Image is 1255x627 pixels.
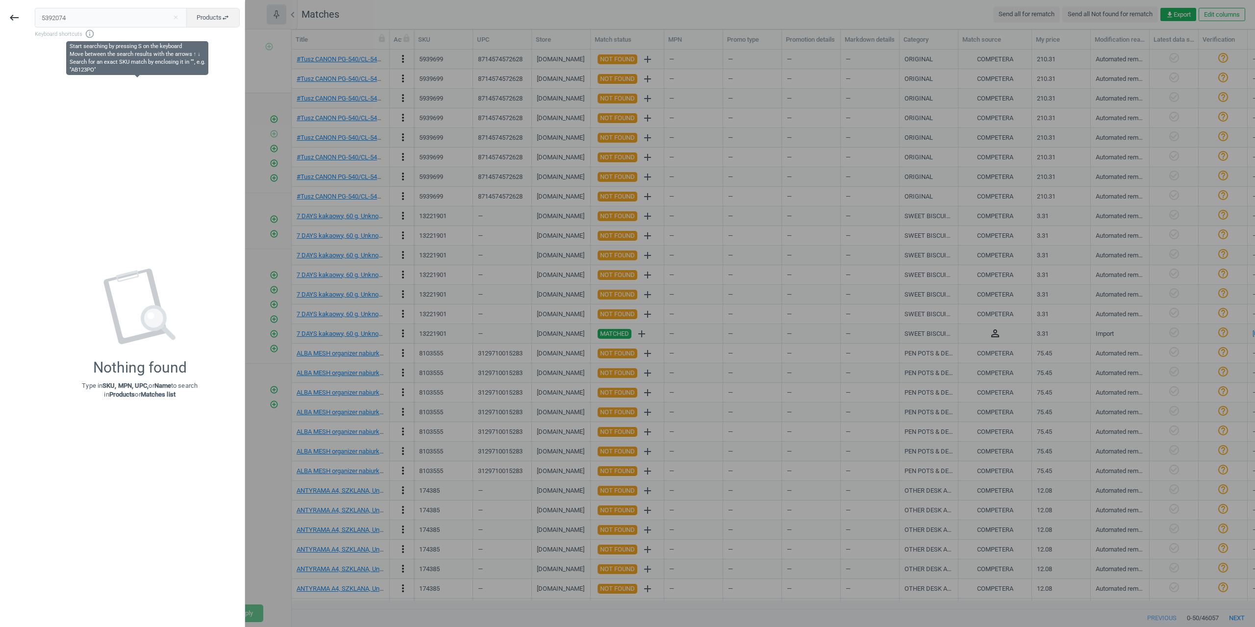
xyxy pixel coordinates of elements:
[82,381,198,399] p: Type in or to search in or
[186,8,240,27] button: Productsswap_horiz
[141,391,176,398] strong: Matches list
[35,8,187,27] input: Enter the SKU or product name
[93,359,187,376] div: Nothing found
[85,29,95,39] i: info_outline
[8,12,20,24] i: keyboard_backspace
[154,382,171,389] strong: Name
[222,14,229,22] i: swap_horiz
[70,43,205,74] div: Start searching by pressing S on the keyboard Move between the search results with the arrows ↑ ↓...
[3,6,25,29] button: keyboard_backspace
[109,391,135,398] strong: Products
[197,13,229,22] span: Products
[35,29,240,39] span: Keyboard shortcuts
[168,13,183,22] button: Close
[102,382,149,389] strong: SKU, MPN, UPC,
